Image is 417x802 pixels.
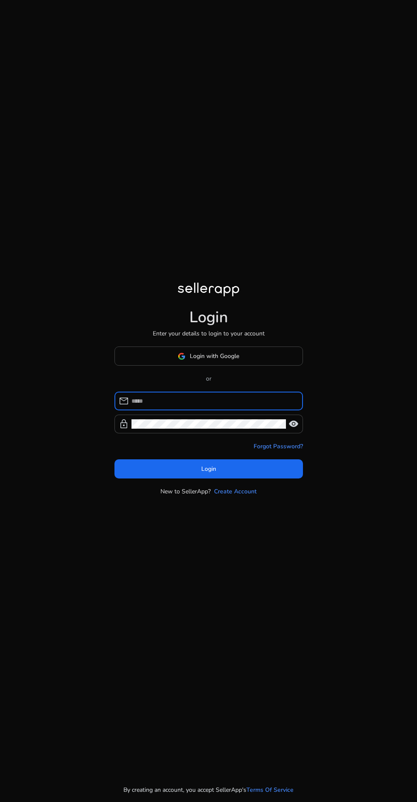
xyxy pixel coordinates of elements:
h1: Login [189,308,228,327]
p: or [114,374,303,383]
a: Terms Of Service [246,785,294,794]
a: Create Account [214,487,257,496]
p: Enter your details to login to your account [153,329,265,338]
img: google-logo.svg [178,352,186,360]
span: mail [119,396,129,406]
span: visibility [288,419,299,429]
span: Login with Google [190,352,239,361]
span: Login [201,464,216,473]
button: Login [114,459,303,478]
p: New to SellerApp? [160,487,211,496]
button: Login with Google [114,347,303,366]
span: lock [119,419,129,429]
a: Forgot Password? [254,442,303,451]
